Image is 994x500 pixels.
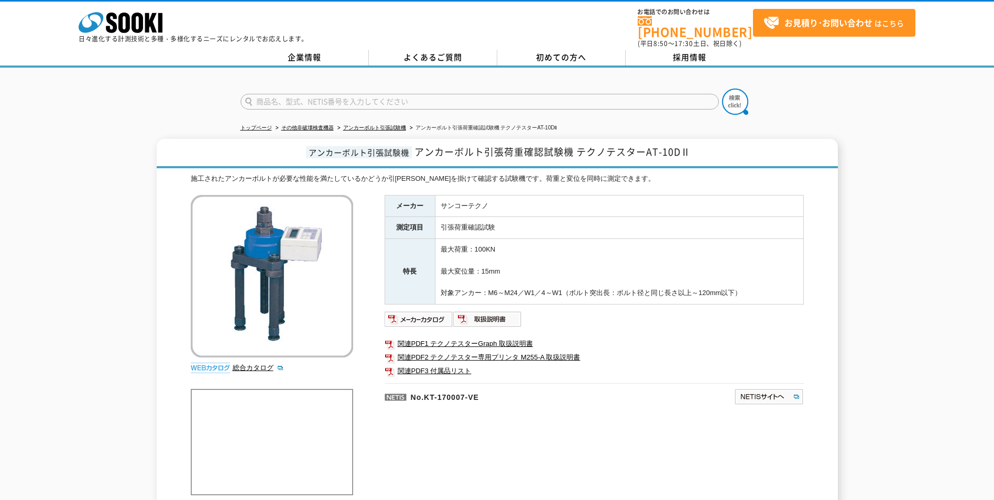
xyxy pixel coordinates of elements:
[536,51,586,63] span: 初めての方へ
[674,39,693,48] span: 17:30
[763,15,904,31] span: はこちら
[753,9,915,37] a: お見積り･お問い合わせはこちら
[241,50,369,66] a: 企業情報
[385,217,435,239] th: 測定項目
[191,173,804,184] div: 施工されたアンカーボルトが必要な性能を満たしているかどうか引[PERSON_NAME]を掛けて確認する試験機です。荷重と変位を同時に測定できます。
[638,9,753,15] span: お電話でのお問い合わせは
[241,125,272,131] a: トップページ
[79,36,308,42] p: 日々進化する計測技術と多種・多様化するニーズにレンタルでお応えします。
[722,89,748,115] img: btn_search.png
[435,217,803,239] td: 引張荷重確認試験
[191,195,353,357] img: アンカーボルト引張荷重確認試験機 テクノテスターAT-10DⅡ
[385,337,804,351] a: 関連PDF1 テクノテスターGraph 取扱説明書
[191,363,230,373] img: webカタログ
[385,311,453,328] img: メーカーカタログ
[343,125,406,131] a: アンカーボルト引張試験機
[385,364,804,378] a: 関連PDF3 付属品リスト
[385,239,435,305] th: 特長
[626,50,754,66] a: 採用情報
[306,146,412,158] span: アンカーボルト引張試験機
[281,125,334,131] a: その他非破壊検査機器
[638,16,753,38] a: [PHONE_NUMBER]
[385,383,633,408] p: No.KT-170007-VE
[497,50,626,66] a: 初めての方へ
[453,311,522,328] img: 取扱説明書
[233,364,284,372] a: 総合カタログ
[435,195,803,217] td: サンコーテクノ
[408,123,558,134] li: アンカーボルト引張荷重確認試験機 テクノテスターAT-10DⅡ
[653,39,668,48] span: 8:50
[435,239,803,305] td: 最大荷重：100KN 最大変位量：15mm 対象アンカー：M6～M24／W1／4～W1（ボルト突出長：ボルト径と同じ長さ以上～120mm以下）
[414,145,691,159] span: アンカーボルト引張荷重確認試験機 テクノテスターAT-10DⅡ
[734,388,804,405] img: NETISサイトへ
[784,16,872,29] strong: お見積り･お問い合わせ
[369,50,497,66] a: よくあるご質問
[385,351,804,364] a: 関連PDF2 テクノテスター専用プリンタ M255-A 取扱説明書
[241,94,719,110] input: 商品名、型式、NETIS番号を入力してください
[453,318,522,325] a: 取扱説明書
[385,318,453,325] a: メーカーカタログ
[638,39,741,48] span: (平日 ～ 土日、祝日除く)
[385,195,435,217] th: メーカー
